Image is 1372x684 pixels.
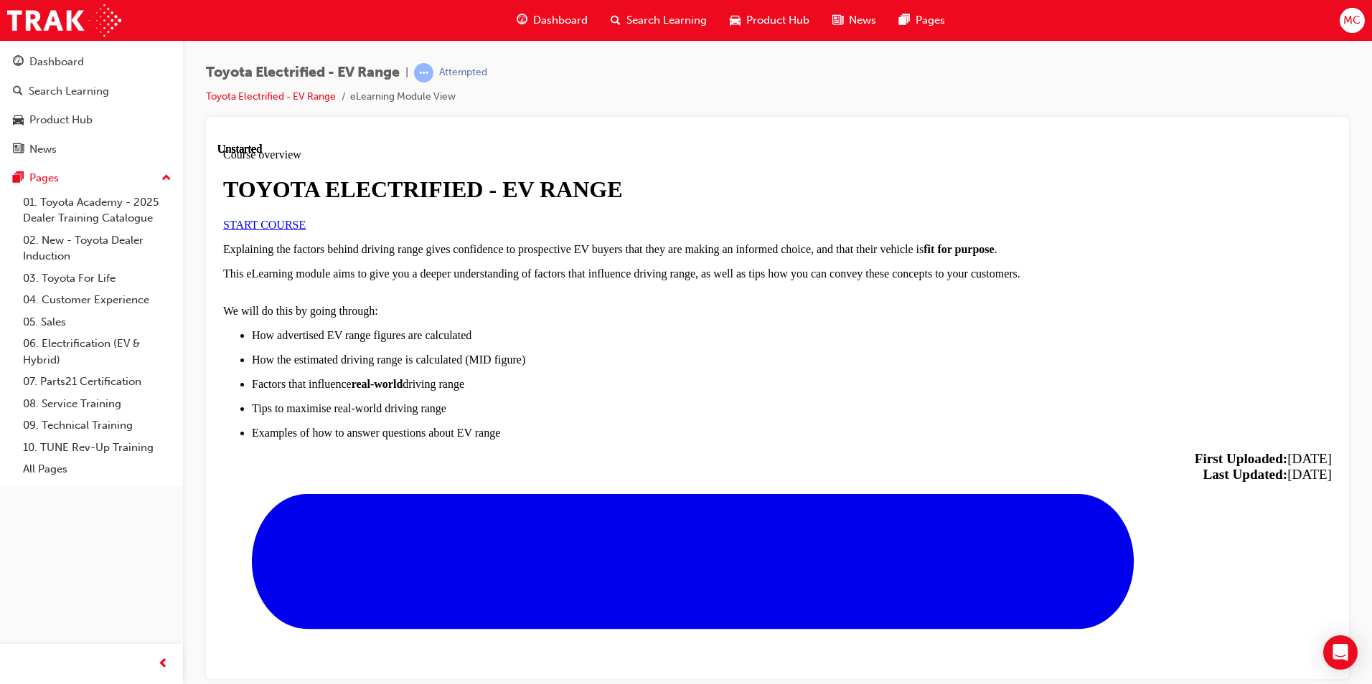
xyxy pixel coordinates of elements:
[7,4,121,37] img: Trak
[29,170,59,186] div: Pages
[6,125,1114,138] p: This eLearning module aims to give you a deeper understanding of factors that influence driving r...
[34,186,1114,199] p: How advertised EV range figures are calculated
[206,65,400,81] span: Toyota Electrified - EV Range
[6,100,1114,113] p: Explaining the factors behind driving range gives confidence to prospective EV buyers that they a...
[29,54,84,70] div: Dashboard
[6,76,88,88] a: START COURSE
[17,393,177,415] a: 08. Service Training
[611,11,621,29] span: search-icon
[17,333,177,371] a: 06. Electrification (EV & Hybrid)
[34,235,1114,248] p: Factors that influence driving range
[17,229,177,267] a: 02. New - Toyota Dealer Induction
[13,85,23,98] span: search-icon
[730,11,741,29] span: car-icon
[626,12,707,29] span: Search Learning
[17,267,177,290] a: 03. Toyota For Life
[899,11,910,29] span: pages-icon
[13,172,24,185] span: pages-icon
[6,34,1114,60] h1: TOYOTA ELECTRIFIED - EV RANGE
[29,141,57,158] div: News
[6,46,177,165] button: DashboardSearch LearningProduct HubNews
[517,11,527,29] span: guage-icon
[6,6,84,18] span: Course overview
[6,149,1114,175] p: We will do this by going through:
[13,143,24,156] span: news-icon
[849,12,876,29] span: News
[916,12,945,29] span: Pages
[533,12,588,29] span: Dashboard
[977,308,1071,323] strong: First Uploaded:
[34,211,1114,224] p: How the estimated driving range is calculated (MID figure)
[718,6,821,35] a: car-iconProduct Hub
[17,414,177,437] a: 09. Technical Training
[1323,635,1358,670] div: Open Intercom Messenger
[821,6,888,35] a: news-iconNews
[17,458,177,480] a: All Pages
[405,65,408,81] span: |
[29,83,109,100] div: Search Learning
[6,49,177,75] a: Dashboard
[34,260,1114,272] p: Tips to maximise real-world driving range
[34,284,1114,297] p: Examples of how to answer questions about EV range
[134,235,186,247] strong: real-world
[414,63,433,82] span: learningRecordVerb_ATTEMPT-icon
[888,6,957,35] a: pages-iconPages
[13,114,24,127] span: car-icon
[17,371,177,393] a: 07. Parts21 Certification
[6,165,177,191] button: Pages
[206,90,336,103] a: Toyota Electrified - EV Range
[439,66,487,80] div: Attempted
[505,6,599,35] a: guage-iconDashboard
[599,6,718,35] a: search-iconSearch Learning
[17,191,177,229] a: 01. Toyota Academy - 2025 Dealer Training Catalogue
[17,289,177,311] a: 04. Customer Experience
[1340,8,1365,33] button: MC
[29,112,93,128] div: Product Hub
[985,324,1114,339] span: [DATE]
[6,107,177,133] a: Product Hub
[977,308,1114,323] span: [DATE]
[6,78,177,105] a: Search Learning
[985,324,1070,339] strong: Last Updated:
[161,169,171,188] span: up-icon
[832,11,843,29] span: news-icon
[6,136,177,163] a: News
[746,12,809,29] span: Product Hub
[1343,12,1361,29] span: MC
[17,437,177,459] a: 10. TUNE Rev-Up Training
[17,311,177,333] a: 05. Sales
[350,89,456,105] li: eLearning Module View
[158,655,169,673] span: prev-icon
[13,56,24,69] span: guage-icon
[706,100,776,113] strong: fit for purpose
